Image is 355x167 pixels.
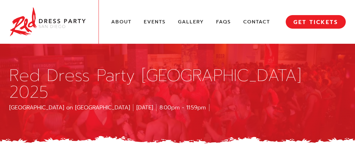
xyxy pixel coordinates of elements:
[178,19,204,25] a: Gallery
[243,19,270,25] a: Contact
[9,6,86,38] img: Red Dress Party San Diego
[216,19,231,25] a: FAQs
[111,19,131,25] a: About
[9,104,133,111] div: [GEOGRAPHIC_DATA] on [GEOGRAPHIC_DATA]
[286,15,346,29] a: GET TICKETS
[136,104,156,111] div: [DATE]
[144,19,166,25] a: Events
[159,104,209,111] div: 8:00pm - 11:59pm
[9,67,346,100] h1: Red Dress Party [GEOGRAPHIC_DATA] 2025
